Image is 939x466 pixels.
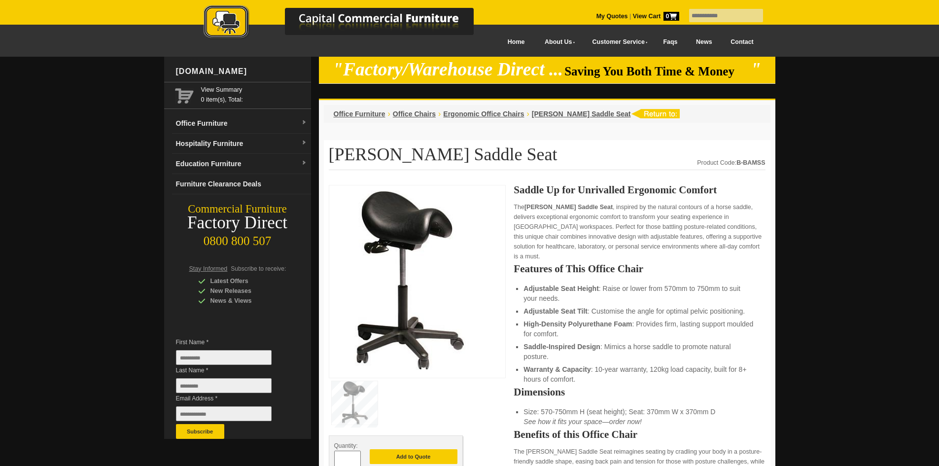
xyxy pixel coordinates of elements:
div: Product Code: [697,158,765,168]
span: 0 [663,12,679,21]
a: Capital Commercial Furniture Logo [176,5,522,44]
div: Commercial Furniture [164,202,311,216]
a: Office Furniture [334,110,385,118]
span: First Name * [176,337,286,347]
a: [PERSON_NAME] Saddle Seat [532,110,631,118]
img: Capital Commercial Furniture Logo [176,5,522,41]
div: [DOMAIN_NAME] [172,57,311,86]
div: Factory Direct [164,216,311,230]
li: : Provides firm, lasting support moulded for comfort. [523,319,755,339]
div: New Releases [198,286,292,296]
strong: B-BAMSS [736,159,765,166]
input: First Name * [176,350,272,365]
img: return to [631,109,680,118]
li: : Customise the angle for optimal pelvic positioning. [523,306,755,316]
img: dropdown [301,160,307,166]
a: About Us [534,31,581,53]
span: Subscribe to receive: [231,265,286,272]
a: View Cart0 [631,13,679,20]
span: Saving You Both Time & Money [564,65,749,78]
a: View Summary [201,85,307,95]
span: 0 item(s), Total: [201,85,307,103]
a: News [687,31,721,53]
a: Office Chairs [393,110,436,118]
strong: Adjustable Seat Tilt [523,307,588,315]
span: Stay Informed [189,265,228,272]
em: "Factory/Warehouse Direct ... [333,59,563,79]
li: › [526,109,529,119]
span: Last Name * [176,365,286,375]
a: Ergonomic Office Chairs [443,110,524,118]
h2: Features of This Office Chair [514,264,765,274]
h2: Saddle Up for Unrivalled Ergonomic Comfort [514,185,765,195]
li: : Raise or lower from 570mm to 750mm to suit your needs. [523,284,755,303]
em: See how it fits your space—order now! [523,418,642,426]
div: 0800 800 507 [164,229,311,248]
strong: [PERSON_NAME] Saddle Seat [524,204,613,211]
a: Faqs [654,31,687,53]
h2: Dimensions [514,387,765,397]
li: : Mimics a horse saddle to promote natural posture. [523,342,755,361]
li: › [388,109,390,119]
li: : 10-year warranty, 120kg load capacity, built for 8+ hours of comfort. [523,364,755,384]
h2: Benefits of this Office Chair [514,430,765,439]
p: The , inspired by the natural contours of a horse saddle, delivers exceptional ergonomic comfort ... [514,202,765,261]
li: Size: 570-750mm H (seat height); Seat: 370mm W x 370mm D [523,407,755,427]
strong: Adjustable Seat Height [523,285,598,292]
a: Contact [721,31,763,53]
strong: Warranty & Capacity [523,365,591,373]
li: › [438,109,441,119]
input: Last Name * [176,378,272,393]
a: Customer Service [581,31,654,53]
h1: [PERSON_NAME] Saddle Seat [329,145,765,170]
a: Furniture Clearance Deals [172,174,311,194]
div: News & Views [198,296,292,306]
strong: Saddle-Inspired Design [523,343,600,351]
span: Email Address * [176,394,286,403]
button: Subscribe [176,424,224,439]
a: Education Furnituredropdown [172,154,311,174]
img: dropdown [301,120,307,126]
div: Latest Offers [198,276,292,286]
span: Quantity: [334,442,358,449]
strong: High-Density Polyurethane Foam [523,320,632,328]
a: My Quotes [596,13,628,20]
strong: View Cart [633,13,679,20]
img: Bambach Saddle Seat [334,190,482,370]
img: dropdown [301,140,307,146]
em: " [751,59,761,79]
a: Office Furnituredropdown [172,113,311,134]
a: Hospitality Furnituredropdown [172,134,311,154]
input: Email Address * [176,406,272,421]
button: Add to Quote [370,449,457,464]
